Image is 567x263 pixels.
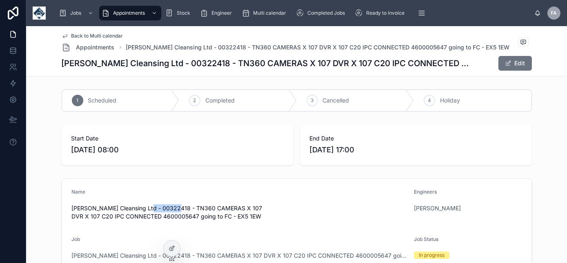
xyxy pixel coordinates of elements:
[414,204,461,212] a: [PERSON_NAME]
[76,43,115,51] span: Appointments
[198,6,238,20] a: Engineer
[177,10,190,16] span: Stock
[71,134,284,143] span: Start Date
[126,43,510,51] a: [PERSON_NAME] Cleansing Ltd - 00322418 - TN360 CAMERAS X 107 DVR X 107 C20 IPC CONNECTED 46000056...
[498,56,532,71] button: Edit
[163,6,196,20] a: Stock
[440,96,460,105] span: Holiday
[205,96,235,105] span: Completed
[193,97,196,104] span: 2
[253,10,286,16] span: Multi calendar
[428,97,431,104] span: 4
[294,6,351,20] a: Completed Jobs
[113,10,145,16] span: Appointments
[211,10,232,16] span: Engineer
[62,33,123,39] a: Back to Multi calendar
[62,42,115,52] a: Appointments
[352,6,410,20] a: Ready to invoice
[76,97,78,104] span: 1
[323,96,349,105] span: Cancelled
[62,58,471,69] h1: [PERSON_NAME] Cleansing Ltd - 00322418 - TN360 CAMERAS X 107 DVR X 107 C20 IPC CONNECTED 46000056...
[414,189,437,195] span: Engineers
[307,10,345,16] span: Completed Jobs
[419,252,445,259] div: In progress
[310,134,522,143] span: End Date
[72,236,80,242] span: Job
[71,144,284,156] span: [DATE] 08:00
[311,97,314,104] span: 3
[52,4,534,22] div: scrollable content
[70,10,81,16] span: Jobs
[310,144,522,156] span: [DATE] 17:00
[366,10,405,16] span: Ready to invoice
[71,33,123,39] span: Back to Multi calendar
[72,252,408,260] a: [PERSON_NAME] Cleansing Ltd - 00322418 - TN360 CAMERAS X 107 DVR X 107 C20 IPC CONNECTED 46000056...
[72,204,408,221] span: [PERSON_NAME] Cleansing Ltd - 00322418 - TN360 CAMERAS X 107 DVR X 107 C20 IPC CONNECTED 46000056...
[72,189,86,195] span: Name
[56,6,98,20] a: Jobs
[99,6,161,20] a: Appointments
[414,236,438,242] span: Job Status
[88,96,117,105] span: Scheduled
[551,10,557,16] span: FA
[239,6,292,20] a: Multi calendar
[33,7,46,20] img: App logo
